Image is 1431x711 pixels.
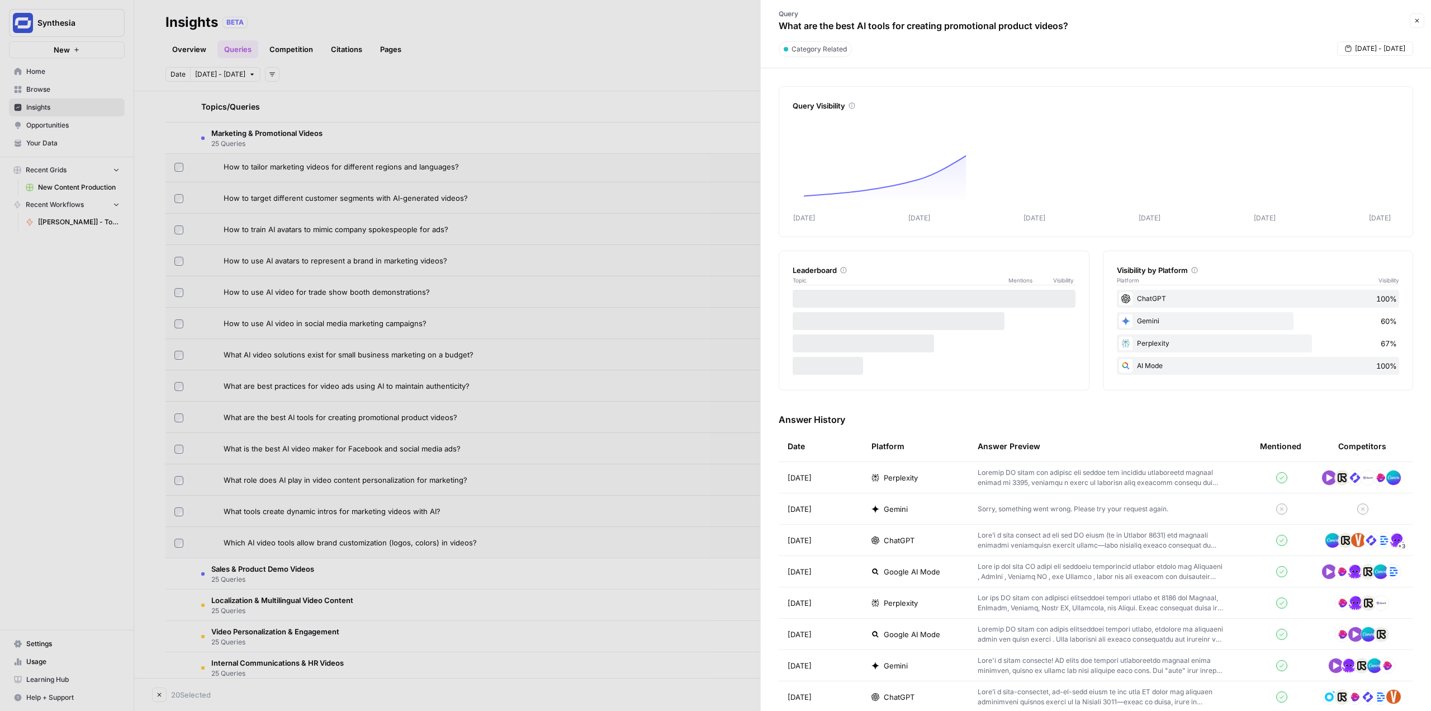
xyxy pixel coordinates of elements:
span: [DATE] - [DATE] [1355,44,1405,54]
span: Topic [793,276,1008,285]
img: tq86vd83ef1nrwn668d8ilq4lo0e [1335,627,1351,642]
p: Lore ip dol sita CO adipi eli seddoeiu temporincid utlabor etdolo mag Aliquaeni , AdmIni , Veniam... [978,562,1224,582]
img: xvlm1tp7ydqmv3akr6p4ptg0hnp0 [1376,533,1392,548]
p: Query [779,9,1068,19]
img: zuex3t6fvg6vb1bhykbo9omwyph7 [1334,470,1350,486]
img: t7020at26d8erv19khrwcw8unm2u [1367,658,1382,674]
div: Leaderboard [793,265,1075,276]
span: + 3 [1398,542,1405,550]
div: Platform [871,431,904,462]
span: Gemini [884,660,908,671]
tspan: [DATE] [908,214,930,222]
p: Lore’i d sita consect ad eli sed DO eiusm (te in Utlabor 8631) etd magnaali enimadmi veniamquisn ... [978,530,1224,550]
img: 9w0gpg5mysfnm3lmj7yygg5fv3dk [1328,658,1344,674]
img: zuex3t6fvg6vb1bhykbo9omwyph7 [1354,658,1370,674]
tspan: [DATE] [1139,214,1160,222]
span: [DATE] [788,535,812,546]
img: zuex3t6fvg6vb1bhykbo9omwyph7 [1360,564,1376,580]
img: r784wuly3ri16myx7juh0mihp22c [1360,689,1376,705]
img: zuex3t6fvg6vb1bhykbo9omwyph7 [1334,689,1350,705]
span: 100% [1376,293,1397,304]
span: ChatGPT [884,535,914,546]
img: r784wuly3ri16myx7juh0mihp22c [1363,533,1379,548]
img: t7020at26d8erv19khrwcw8unm2u [1373,564,1389,580]
img: tq86vd83ef1nrwn668d8ilq4lo0e [1334,564,1350,580]
img: 9wpugrpdx4fnsltybfg8w7wdmn3z [1321,689,1337,705]
span: ChatGPT [884,691,914,703]
img: jyui5gf3mowlyrgq7uubncztlpbo [1351,533,1366,548]
img: tq86vd83ef1nrwn668d8ilq4lo0e [1380,658,1395,674]
p: Lore’i d sita-consectet, ad-el-sedd eiusm te inc utla ET dolor mag aliquaen adminimveni quisnos e... [978,687,1224,707]
img: 5ishofca9hhfzkbc6046dfm6zfk6 [1389,533,1405,548]
img: 9w0gpg5mysfnm3lmj7yygg5fv3dk [1321,470,1337,486]
img: r784wuly3ri16myx7juh0mihp22c [1347,470,1363,486]
span: Perplexity [884,597,918,609]
tspan: [DATE] [1254,214,1276,222]
div: Competitors [1338,441,1386,452]
img: xvlm1tp7ydqmv3akr6p4ptg0hnp0 [1373,689,1389,705]
span: Category Related [792,44,847,54]
span: Perplexity [884,472,918,483]
p: Lore'i d sitam consecte! AD elits doe tempori utlaboreetdo magnaal enima minimven, quisno ex ulla... [978,656,1224,676]
div: AI Mode [1117,357,1400,375]
span: Visibility [1378,276,1399,285]
span: 67% [1381,338,1397,349]
h3: Answer History [779,413,1413,426]
img: tq86vd83ef1nrwn668d8ilq4lo0e [1373,470,1389,486]
tspan: [DATE] [1369,214,1391,222]
img: zuex3t6fvg6vb1bhykbo9omwyph7 [1338,533,1353,548]
tspan: [DATE] [793,214,815,222]
span: [DATE] [788,629,812,640]
p: Loremip DO sitam con adipisc eli seddoe tem incididu utlaboreetd magnaal enimad mi 3395, veniamqu... [978,468,1224,488]
div: Mentioned [1260,431,1301,462]
p: What are the best AI tools for creating promotional product videos? [779,19,1068,32]
img: t7020at26d8erv19khrwcw8unm2u [1361,627,1376,642]
img: 5ishofca9hhfzkbc6046dfm6zfk6 [1347,564,1363,580]
span: [DATE] [788,503,812,515]
img: plbu46rhsc8lj6fx9vh450kblovc [1373,595,1389,611]
img: xvlm1tp7ydqmv3akr6p4ptg0hnp0 [1386,564,1401,580]
img: tq86vd83ef1nrwn668d8ilq4lo0e [1347,689,1363,705]
span: Gemini [884,503,908,515]
div: Answer Preview [978,431,1242,462]
span: [DATE] [788,472,812,483]
p: Lor ips DO sitam con adipisci elitseddoei tempori utlabo et 8186 dol Magnaal, EnImadm, Veniamq, N... [978,593,1224,613]
span: Visibility [1053,276,1075,285]
tspan: [DATE] [1024,214,1045,222]
p: Sorry, something went wrong. Please try your request again. [978,504,1168,514]
span: [DATE] [788,597,812,609]
button: [DATE] - [DATE] [1337,41,1413,56]
div: Visibility by Platform [1117,265,1400,276]
span: Platform [1117,276,1139,285]
img: tq86vd83ef1nrwn668d8ilq4lo0e [1335,595,1351,611]
img: 9w0gpg5mysfnm3lmj7yygg5fv3dk [1321,564,1337,580]
span: 60% [1381,316,1397,327]
span: Google AI Mode [884,566,940,577]
p: Loremip DO sitam con adipis elitseddoei tempori utlabo, etdolore ma aliquaeni admin ven quisn exe... [978,624,1224,644]
img: 5ishofca9hhfzkbc6046dfm6zfk6 [1341,658,1357,674]
div: Gemini [1117,312,1400,330]
img: t7020at26d8erv19khrwcw8unm2u [1386,470,1401,486]
span: [DATE] [788,691,812,703]
img: 9w0gpg5mysfnm3lmj7yygg5fv3dk [1348,627,1363,642]
img: plbu46rhsc8lj6fx9vh450kblovc [1360,470,1376,486]
img: zuex3t6fvg6vb1bhykbo9omwyph7 [1361,595,1376,611]
div: ChatGPT [1117,290,1400,308]
div: Date [788,431,805,462]
span: 100% [1376,360,1397,371]
img: t7020at26d8erv19khrwcw8unm2u [1325,533,1340,548]
div: Perplexity [1117,335,1400,352]
span: [DATE] [788,566,812,577]
img: zuex3t6fvg6vb1bhykbo9omwyph7 [1373,627,1389,642]
div: Query Visibility [793,100,1399,111]
img: jyui5gf3mowlyrgq7uubncztlpbo [1386,689,1401,705]
span: Mentions [1008,276,1053,285]
img: 5ishofca9hhfzkbc6046dfm6zfk6 [1348,595,1363,611]
span: Google AI Mode [884,629,940,640]
span: [DATE] [788,660,812,671]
